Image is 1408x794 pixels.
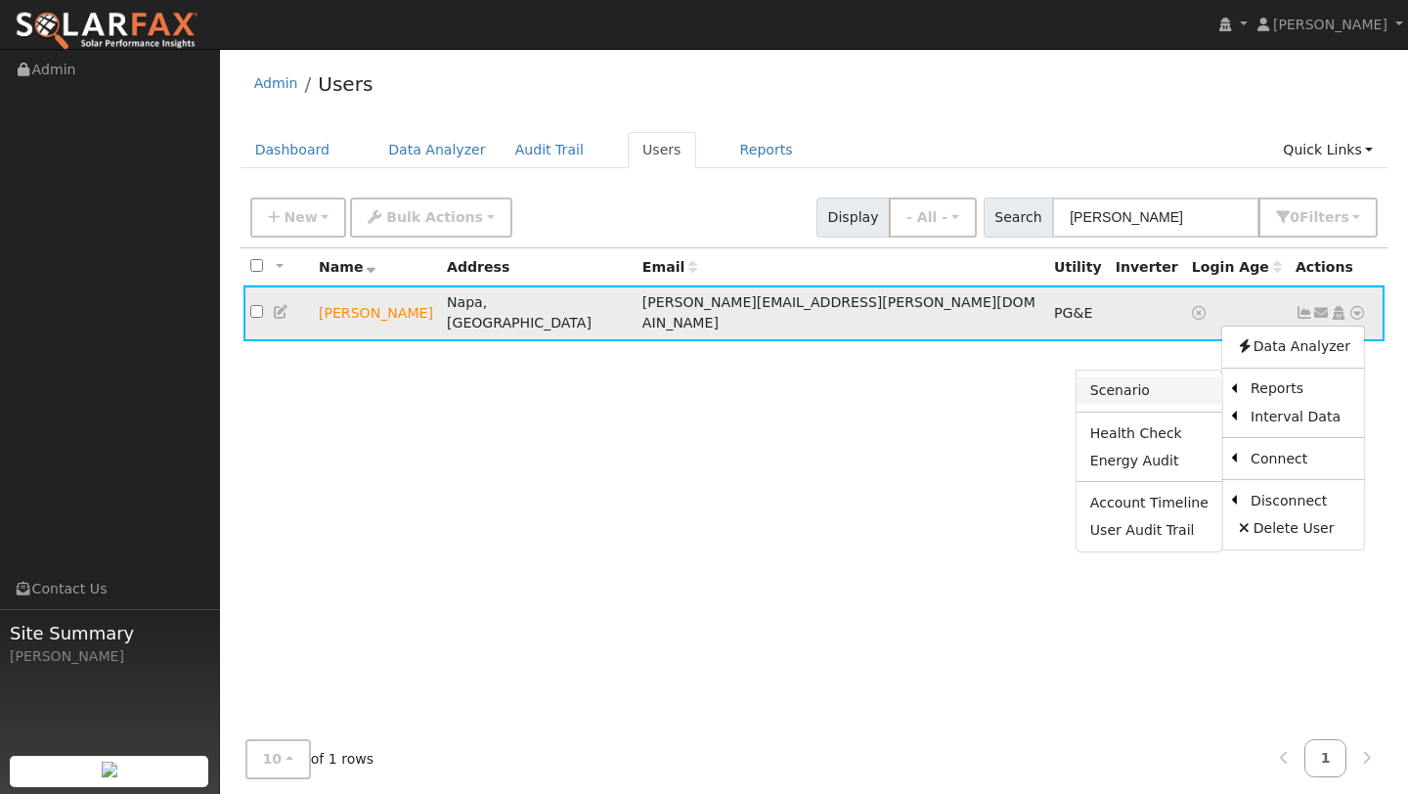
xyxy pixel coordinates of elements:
[1192,259,1282,275] span: Days since last login
[312,286,440,341] td: Lead
[1348,303,1366,324] a: Other actions
[1304,739,1347,777] a: 1
[1222,515,1364,543] a: Delete User
[15,11,198,52] img: SolarFax
[1330,305,1347,321] a: Login As
[440,286,636,341] td: Napa, [GEOGRAPHIC_DATA]
[1237,445,1364,472] a: Connect
[374,132,501,168] a: Data Analyzer
[318,72,373,96] a: Users
[1258,198,1378,238] button: 0Filters
[319,259,376,275] span: Name
[1299,209,1349,225] span: Filter
[1054,257,1102,278] div: Utility
[726,132,808,168] a: Reports
[1222,333,1364,361] a: Data Analyzer
[1268,132,1387,168] a: Quick Links
[1052,198,1259,238] input: Search
[386,209,483,225] span: Bulk Actions
[250,198,347,238] button: New
[10,646,209,667] div: [PERSON_NAME]
[241,132,345,168] a: Dashboard
[1077,377,1222,405] a: Scenario Report
[1077,419,1222,447] a: Health Check Report
[628,132,696,168] a: Users
[1077,489,1222,516] a: Account Timeline Report
[10,620,209,646] span: Site Summary
[1296,305,1313,321] a: Show Graph
[1054,305,1092,321] span: PG&E
[1341,209,1348,225] span: s
[102,762,117,777] img: retrieve
[1237,375,1364,403] a: Reports
[816,198,890,238] span: Display
[642,259,697,275] span: Email
[350,198,511,238] button: Bulk Actions
[501,132,598,168] a: Audit Trail
[1273,17,1387,32] span: [PERSON_NAME]
[889,198,977,238] button: - All -
[273,304,290,320] a: Edit User
[1077,517,1222,545] a: User Audit Trail
[245,739,311,779] button: 10
[642,294,1035,331] span: [PERSON_NAME][EMAIL_ADDRESS][PERSON_NAME][DOMAIN_NAME]
[984,198,1053,238] span: Search
[1116,257,1178,278] div: Inverter
[254,75,298,91] a: Admin
[447,257,629,278] div: Address
[1237,403,1364,430] a: Interval Data
[245,739,374,779] span: of 1 rows
[1192,305,1210,321] a: No login access
[1296,257,1378,278] div: Actions
[1313,303,1331,324] a: thomas.capriola@gmail.com
[1237,487,1364,514] a: Disconnect
[263,751,283,767] span: 10
[284,209,317,225] span: New
[1077,447,1222,474] a: Energy Audit Report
